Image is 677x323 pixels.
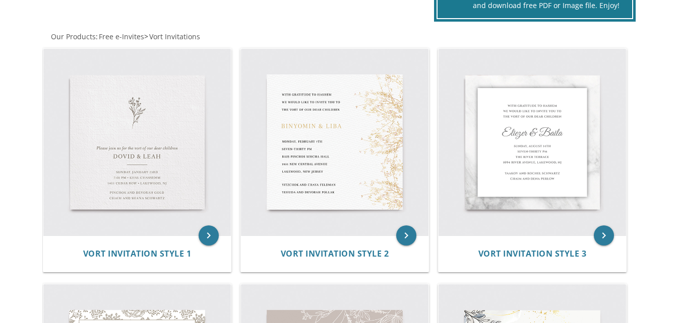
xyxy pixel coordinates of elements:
a: Our Products [50,32,96,41]
span: Vort Invitation Style 3 [478,248,587,259]
img: Vort Invitation Style 1 [43,49,231,236]
span: Vort Invitation Style 2 [281,248,389,259]
a: keyboard_arrow_right [396,225,416,246]
span: Free e-Invites [99,32,144,41]
a: Vort Invitation Style 2 [281,249,389,259]
img: Vort Invitation Style 3 [439,49,626,236]
a: Vort Invitation Style 1 [83,249,192,259]
a: keyboard_arrow_right [594,225,614,246]
a: Free e-Invites [98,32,144,41]
a: Vort Invitation Style 3 [478,249,587,259]
a: Vort Invitations [148,32,200,41]
span: Vort Invitation Style 1 [83,248,192,259]
span: > [144,32,200,41]
div: : [42,32,339,42]
div: and download free PDF or Image file. Enjoy! [450,1,619,11]
span: Vort Invitations [149,32,200,41]
img: Vort Invitation Style 2 [241,49,428,236]
a: keyboard_arrow_right [199,225,219,246]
